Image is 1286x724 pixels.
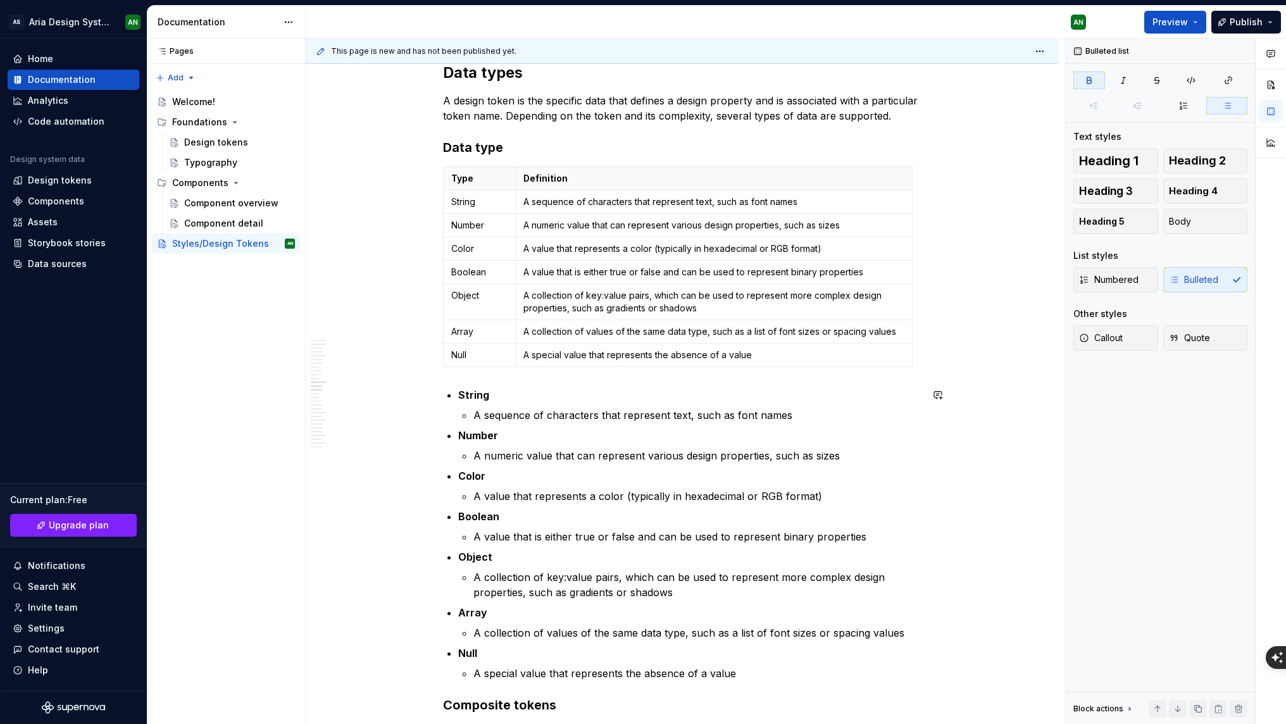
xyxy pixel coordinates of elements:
span: Heading 1 [1079,154,1139,167]
strong: Object [458,551,492,563]
div: Current plan : Free [10,494,137,506]
button: Body [1163,209,1248,234]
strong: Boolean [458,510,499,523]
svg: Supernova Logo [42,701,105,714]
span: Publish [1230,16,1263,28]
strong: Number [458,429,498,442]
a: Data sources [8,254,139,274]
a: Upgrade plan [10,514,137,537]
a: Components [8,191,139,211]
div: Block actions [1073,700,1135,718]
p: A special value that represents the absence of a value [473,666,921,681]
div: Design tokens [184,136,248,149]
div: Code automation [28,115,104,128]
div: Foundations [152,112,300,132]
p: A numeric value that can represent various design properties, such as sizes [523,219,904,232]
a: Styles/Design TokensAN [152,234,300,254]
button: ASAria Design SystemAN [3,8,144,35]
span: Callout [1079,332,1123,344]
div: Typography [184,156,237,169]
p: A collection of values of the same data type, such as a list of font sizes or spacing values [523,325,904,338]
a: Component detail [164,213,300,234]
div: Search ⌘K [28,580,76,593]
div: Assets [28,216,58,228]
p: Object [451,289,508,302]
strong: String [458,389,489,401]
span: Body [1169,215,1191,228]
a: Code automation [8,111,139,132]
div: AN [287,237,293,250]
p: A value that represents a color (typically in hexadecimal or RGB format) [523,242,904,255]
p: Color [451,242,508,255]
p: A value that represents a color (typically in hexadecimal or RGB format) [473,489,921,504]
div: Storybook stories [28,237,106,249]
div: Components [152,173,300,193]
div: Documentation [158,16,277,28]
h3: Data type [443,139,921,156]
div: Foundations [172,116,227,128]
span: Quote [1169,332,1210,344]
strong: Color [458,470,485,482]
div: Components [172,177,228,189]
button: Help [8,660,139,680]
button: Search ⌘K [8,577,139,597]
p: A collection of values of the same data type, such as a list of font sizes or spacing values [473,625,921,640]
p: A sequence of characters that represent text, such as font names [523,196,904,208]
h3: Composite tokens [443,696,921,714]
a: Design tokens [164,132,300,153]
span: Heading 3 [1079,185,1133,197]
span: Upgrade plan [49,519,109,532]
span: Heading 5 [1079,215,1125,228]
p: Array [451,325,508,338]
a: Documentation [8,70,139,90]
div: Analytics [28,94,68,107]
a: Welcome! [152,92,300,112]
strong: Array [458,606,487,619]
div: Settings [28,622,65,635]
div: Page tree [152,92,300,254]
div: Home [28,53,53,65]
div: Data sources [28,258,87,270]
div: Component overview [184,197,278,209]
div: Help [28,664,48,677]
p: A collection of key:value pairs, which can be used to represent more complex design properties, s... [473,570,921,600]
button: Contact support [8,639,139,659]
button: Heading 2 [1163,148,1248,173]
a: Storybook stories [8,233,139,253]
p: A special value that represents the absence of a value [523,349,904,361]
button: Heading 5 [1073,209,1158,234]
button: Heading 4 [1163,178,1248,204]
a: Assets [8,212,139,232]
button: Quote [1163,325,1248,351]
p: A design token is the specific data that defines a design property and is associated with a parti... [443,93,921,123]
p: A value that is either true or false and can be used to represent binary properties [523,266,904,278]
a: Settings [8,618,139,639]
div: AS [9,15,24,30]
p: String [451,196,508,208]
span: Add [168,73,184,83]
div: Contact support [28,643,99,656]
button: Callout [1073,325,1158,351]
a: Analytics [8,91,139,111]
span: Heading 2 [1169,154,1226,167]
div: Other styles [1073,308,1127,320]
p: Type [451,172,508,185]
a: Component overview [164,193,300,213]
p: A numeric value that can represent various design properties, such as sizes [473,448,921,463]
span: Heading 4 [1169,185,1218,197]
div: Design tokens [28,174,92,187]
strong: Null [458,647,477,659]
button: Heading 1 [1073,148,1158,173]
a: Design tokens [8,170,139,190]
h2: Data types [443,63,921,83]
div: Documentation [28,73,96,86]
div: Welcome! [172,96,215,108]
div: Styles/Design Tokens [172,237,269,250]
p: Number [451,219,508,232]
button: Preview [1144,11,1206,34]
div: List styles [1073,249,1118,262]
span: This page is new and has not been published yet. [331,46,516,56]
p: A sequence of characters that represent text, such as font names [473,408,921,423]
div: Design system data [10,154,85,165]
